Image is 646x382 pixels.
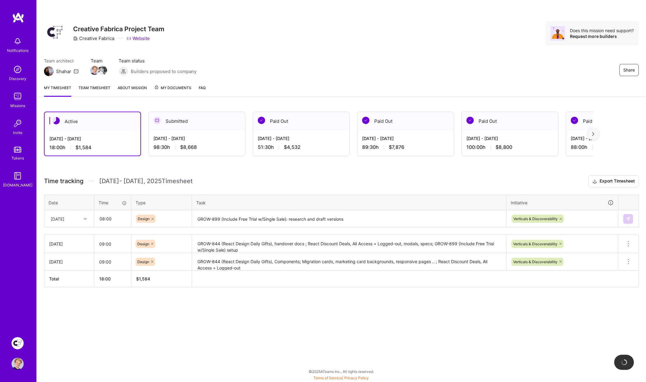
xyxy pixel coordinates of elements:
div: [DATE] [49,259,89,265]
span: Design [138,216,150,221]
div: © 2025 ATeams Inc., All rights reserved. [36,364,646,379]
img: Creative Fabrica Project Team [12,337,24,349]
img: discovery [12,63,24,75]
h3: Creative Fabrica Project Team [73,25,164,33]
span: Share [623,67,635,73]
a: Team timesheet [79,85,110,97]
div: 51:30 h [258,144,345,150]
div: [DATE] - [DATE] [49,136,136,142]
div: Request more builders [570,33,634,39]
div: [DATE] [49,241,89,247]
img: Paid Out [466,117,474,124]
span: Team [91,58,106,64]
img: Team Member Avatar [98,66,107,75]
img: bell [12,35,24,47]
div: Creative Fabrica [73,35,114,42]
span: Team architect [44,58,79,64]
span: Design [137,260,149,264]
div: [DATE] - [DATE] [153,135,240,142]
span: $1,584 [76,144,91,151]
span: Verticals & Discoverability [513,242,557,246]
img: Paid Out [362,117,369,124]
th: Task [192,195,506,210]
span: $ 1,584 [136,276,150,281]
img: Invite [12,117,24,129]
th: Type [131,195,192,210]
img: Team Member Avatar [90,66,99,75]
a: Website [126,35,150,42]
textarea: GROW-844 (React Design Daily Gifts), handover docs ; React Discount Deals, All Access + Logged-ou... [193,236,506,252]
img: Avatar [550,26,565,41]
div: null [623,214,634,224]
img: Company Logo [44,21,66,43]
span: $4,532 [284,144,301,150]
img: teamwork [12,90,24,102]
div: 100:00 h [466,144,553,150]
span: Design [137,242,149,246]
a: My timesheet [44,85,71,97]
div: Notifications [7,47,29,54]
img: Active [52,117,60,124]
span: Verticals & Discoverability [513,260,557,264]
img: logo [12,12,24,23]
img: Team Architect [44,66,54,76]
img: right [592,132,594,136]
div: Paid Out [253,112,349,130]
a: Team Member Avatar [99,65,106,75]
input: HH:MM [95,211,131,227]
a: My Documents [154,85,191,97]
div: Tokens [12,155,24,161]
div: Time [99,199,127,206]
img: Paid Out [258,117,265,124]
th: Date [44,195,94,210]
button: Export Timesheet [588,175,639,187]
input: HH:MM [94,236,131,252]
a: About Mission [118,85,147,97]
img: User Avatar [12,358,24,370]
span: $7,876 [389,144,404,150]
div: Does this mission need support? [570,28,634,33]
div: Initiative [511,199,614,206]
div: Discovery [9,75,26,82]
th: Total [44,271,94,287]
button: Share [619,64,639,76]
div: Shahar [56,68,71,75]
div: [DATE] - [DATE] [466,135,553,142]
i: icon CompanyGray [73,36,78,41]
div: 18:00 h [49,144,136,151]
a: Creative Fabrica Project Team [10,337,25,349]
div: Active [45,112,140,131]
div: [DATE] - [DATE] [362,135,449,142]
span: [DATE] - [DATE] , 2025 Timesheet [99,177,193,185]
img: guide book [12,170,24,182]
div: Paid Out [357,112,454,130]
input: HH:MM [94,254,131,270]
img: tokens [14,147,21,152]
span: Time tracking [44,177,83,185]
div: Submitted [149,112,245,130]
textarea: GROW-899 (Include Free Trial w/Single Sale): research and draft versions [193,211,506,227]
i: icon Chevron [84,217,87,220]
span: $8,800 [496,144,512,150]
a: FAQ [199,85,206,97]
img: Submitted [153,117,161,124]
div: Missions [10,102,25,109]
a: Terms of Service [314,376,342,380]
div: Paid Out [462,112,558,130]
span: Builders proposed to company [131,68,197,75]
div: Invite [13,129,22,136]
span: $8,668 [180,144,197,150]
div: 98:30 h [153,144,240,150]
a: Team Member Avatar [91,65,99,75]
a: Privacy Policy [344,376,369,380]
i: icon Download [592,178,597,185]
i: icon Mail [74,69,79,74]
a: User Avatar [10,358,25,370]
span: My Documents [154,85,191,91]
span: | [314,376,369,380]
div: 89:30 h [362,144,449,150]
img: loading [621,359,627,365]
th: 18:00 [94,271,131,287]
div: [DOMAIN_NAME] [3,182,32,188]
div: [DATE] - [DATE] [258,135,345,142]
